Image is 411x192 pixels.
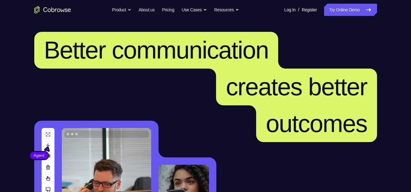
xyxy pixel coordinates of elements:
span: Agent [30,152,48,159]
button: Use Cases [182,4,207,16]
button: Product [112,4,131,16]
span: outcomes [266,110,367,137]
a: Go to the home page [34,6,71,13]
button: Resources [214,4,239,16]
a: Log In [284,4,296,16]
a: About us [139,4,155,16]
span: / [298,6,299,13]
a: Register [302,4,317,16]
span: Better communication [44,36,269,64]
a: Pricing [162,4,174,16]
a: Try Online Demo [324,4,377,16]
span: creates better [226,73,367,100]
